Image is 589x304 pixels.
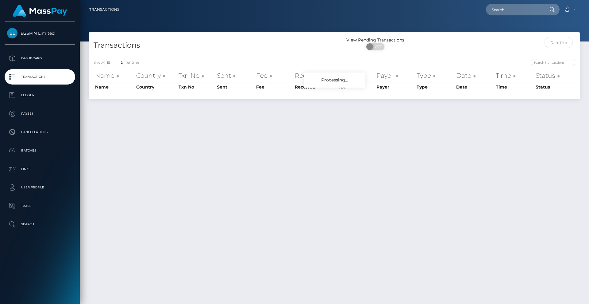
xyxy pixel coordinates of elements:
p: Payees [7,109,73,118]
p: Ledger [7,91,73,100]
a: Batches [5,143,75,158]
a: Taxes [5,198,75,214]
a: User Profile [5,180,75,195]
a: Transactions [89,3,119,16]
a: Ledger [5,88,75,103]
th: Type [415,69,455,82]
input: Date filter [545,37,573,48]
a: Dashboard [5,51,75,66]
a: Links [5,161,75,177]
th: Sent [215,82,255,92]
th: Name [94,69,135,82]
th: Time [494,69,534,82]
th: Txn No [177,82,215,92]
input: Search... [486,4,544,15]
p: Cancellations [7,128,73,137]
p: Dashboard [7,54,73,63]
img: MassPay Logo [13,5,67,17]
th: Payer [375,82,415,92]
th: Status [534,82,575,92]
th: Country [135,69,177,82]
span: OFF [370,43,385,50]
span: B2SPIN Limited [5,30,75,36]
a: Payees [5,106,75,121]
label: Show entries [94,59,140,66]
th: Payer [375,69,415,82]
div: Processing... [304,73,365,88]
a: Cancellations [5,124,75,140]
input: Search transactions [531,59,575,66]
th: Fee [255,69,293,82]
select: Showentries [104,59,127,66]
th: Country [135,82,177,92]
a: Transactions [5,69,75,85]
p: Batches [7,146,73,155]
a: Search [5,217,75,232]
p: Links [7,164,73,174]
th: Sent [215,69,255,82]
img: B2SPIN Limited [7,28,17,38]
p: User Profile [7,183,73,192]
div: View Pending Transactions [334,37,416,43]
th: Txn No [177,69,215,82]
th: Type [415,82,455,92]
th: Name [94,82,135,92]
th: Fee [255,82,293,92]
th: F/X [337,69,375,82]
p: Taxes [7,201,73,211]
p: Transactions [7,72,73,81]
th: Time [494,82,534,92]
th: Received [293,82,337,92]
th: Date [455,69,494,82]
th: Date [455,82,494,92]
th: Status [534,69,575,82]
th: Received [293,69,337,82]
h4: Transactions [94,40,330,51]
p: Search [7,220,73,229]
